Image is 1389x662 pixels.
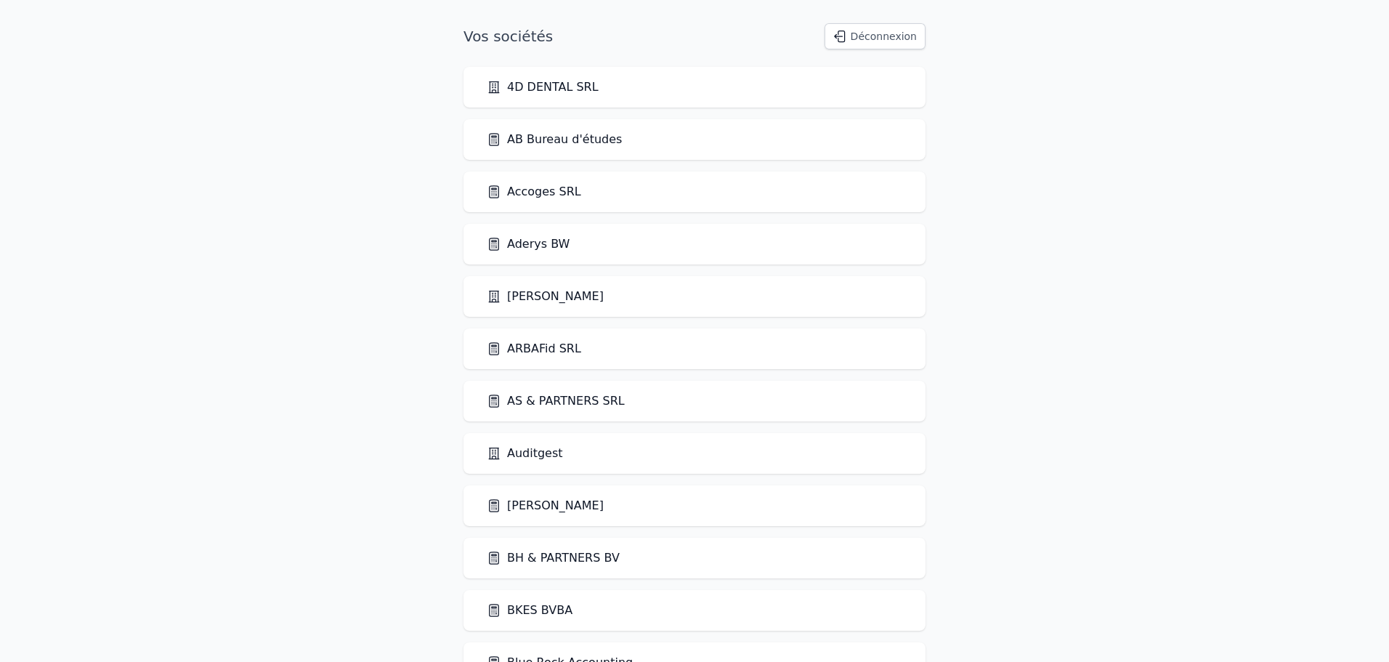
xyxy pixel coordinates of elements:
a: Accoges SRL [487,183,581,201]
a: Aderys BW [487,235,570,253]
a: ARBAFid SRL [487,340,581,358]
a: BKES BVBA [487,602,572,619]
a: [PERSON_NAME] [487,497,604,514]
a: 4D DENTAL SRL [487,78,599,96]
a: AS & PARTNERS SRL [487,392,625,410]
a: [PERSON_NAME] [487,288,604,305]
h1: Vos sociétés [463,26,553,47]
a: BH & PARTNERS BV [487,549,620,567]
button: Déconnexion [825,23,926,49]
a: AB Bureau d'études [487,131,622,148]
a: Auditgest [487,445,563,462]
